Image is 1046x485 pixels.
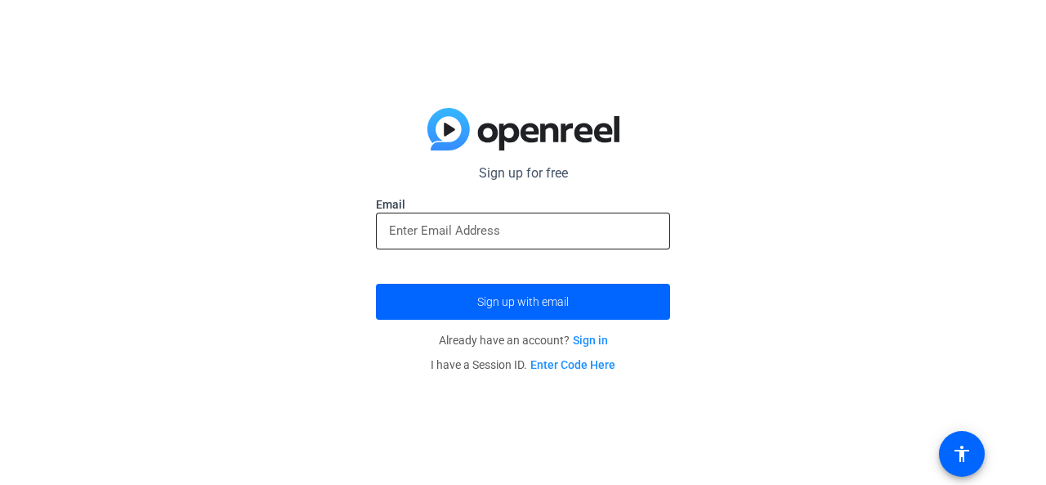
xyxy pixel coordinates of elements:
label: Email [376,196,670,213]
p: Sign up for free [376,164,670,183]
span: I have a Session ID. [431,358,615,371]
input: Enter Email Address [389,221,657,240]
a: Enter Code Here [530,358,615,371]
img: blue-gradient.svg [427,108,619,150]
a: Sign in [573,334,608,347]
span: Already have an account? [439,334,608,347]
button: Sign up with email [376,284,670,320]
mat-icon: accessibility [952,444,972,464]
